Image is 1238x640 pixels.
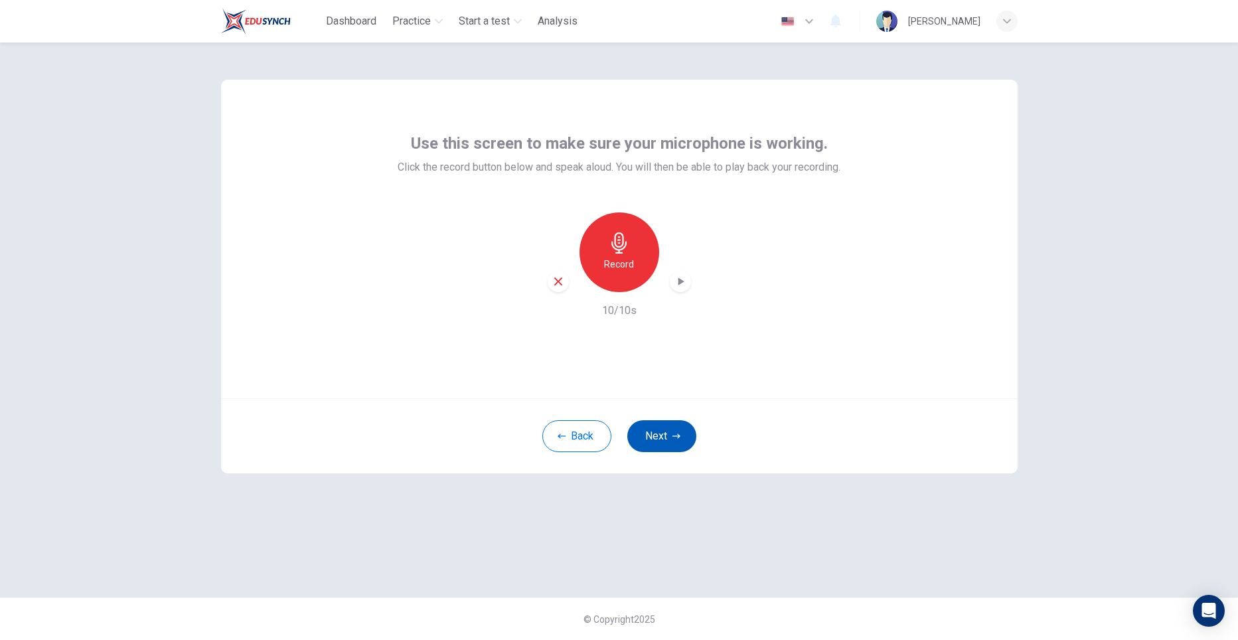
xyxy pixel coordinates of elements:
[326,13,376,29] span: Dashboard
[779,17,796,27] img: en
[221,8,291,35] img: Train Test logo
[453,9,527,33] button: Start a test
[532,9,583,33] button: Analysis
[398,159,840,175] span: Click the record button below and speak aloud. You will then be able to play back your recording.
[604,256,634,272] h6: Record
[538,13,578,29] span: Analysis
[908,13,980,29] div: [PERSON_NAME]
[392,13,431,29] span: Practice
[1193,595,1225,627] div: Open Intercom Messenger
[580,212,659,292] button: Record
[411,133,828,154] span: Use this screen to make sure your microphone is working.
[542,420,611,452] button: Back
[602,303,637,319] h6: 10/10s
[583,614,655,625] span: © Copyright 2025
[321,9,382,33] button: Dashboard
[876,11,897,32] img: Profile picture
[627,420,696,452] button: Next
[387,9,448,33] button: Practice
[221,8,321,35] a: Train Test logo
[459,13,510,29] span: Start a test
